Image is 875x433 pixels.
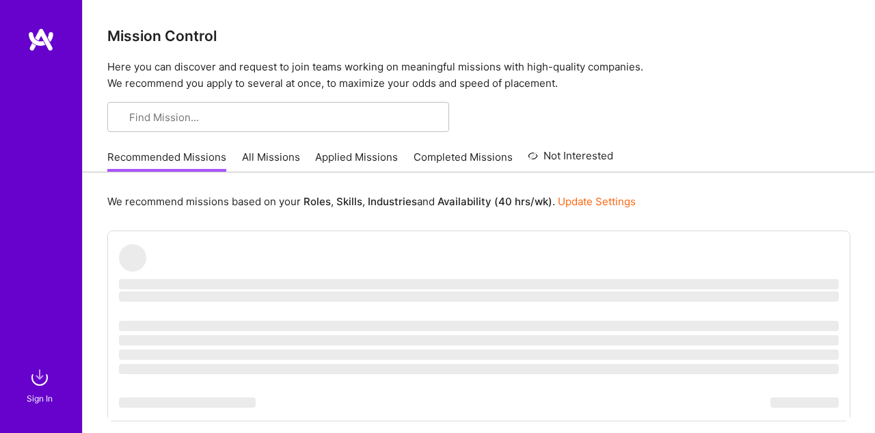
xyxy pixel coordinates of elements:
b: Availability (40 hrs/wk) [437,195,552,208]
i: icon SearchGrey [118,113,129,123]
input: Find Mission... [129,110,438,124]
h3: Mission Control [107,27,850,44]
a: sign inSign In [29,364,53,406]
b: Industries [368,195,417,208]
a: Completed Missions [414,150,513,172]
a: All Missions [242,150,300,172]
a: Not Interested [528,148,613,172]
img: logo [27,27,55,52]
a: Applied Missions [315,150,398,172]
p: Here you can discover and request to join teams working on meaningful missions with high-quality ... [107,59,850,92]
b: Skills [336,195,362,208]
img: sign in [26,364,53,391]
div: Sign In [27,391,53,406]
b: Roles [304,195,331,208]
p: We recommend missions based on your , , and . [107,194,636,209]
a: Recommended Missions [107,150,226,172]
a: Update Settings [558,195,636,208]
